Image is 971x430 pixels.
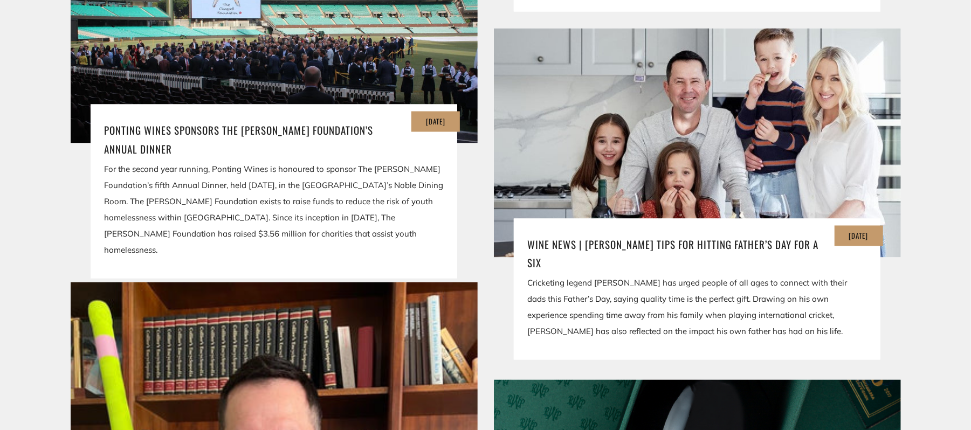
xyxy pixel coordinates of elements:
img: Wine News | Ricky Ponting’s tips for hitting Father’s Day for a six [494,29,901,258]
a: Ponting Wines Sponsors The [PERSON_NAME] Foundation’s Annual Dinner [104,121,444,158]
time: [DATE] [426,116,445,127]
time: [DATE] [849,231,869,241]
a: Wine News | [PERSON_NAME] tips for hitting Father’s Day for a six [527,235,867,272]
div: Cricketing legend [PERSON_NAME] has urged people of all ages to connect with their dads this Fath... [527,275,867,340]
div: For the second year running, Ponting Wines is honoured to sponsor The [PERSON_NAME] Foundation’s ... [104,162,444,259]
